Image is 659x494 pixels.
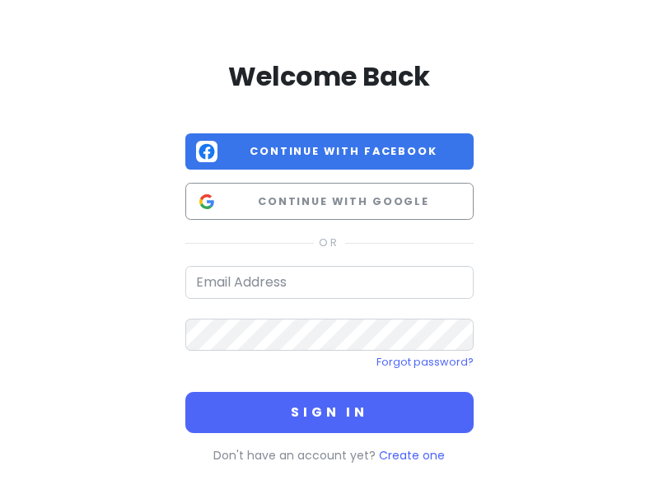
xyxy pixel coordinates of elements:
[185,266,474,299] input: Email Address
[185,183,474,220] button: Continue with Google
[185,446,474,464] p: Don't have an account yet?
[224,143,463,160] span: Continue with Facebook
[196,141,217,162] img: Facebook logo
[224,193,463,210] span: Continue with Google
[185,59,474,94] h2: Welcome Back
[185,392,474,433] button: Sign in
[376,355,474,369] a: Forgot password?
[185,133,474,170] button: Continue with Facebook
[379,447,445,464] a: Create one
[196,191,217,212] img: Google logo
